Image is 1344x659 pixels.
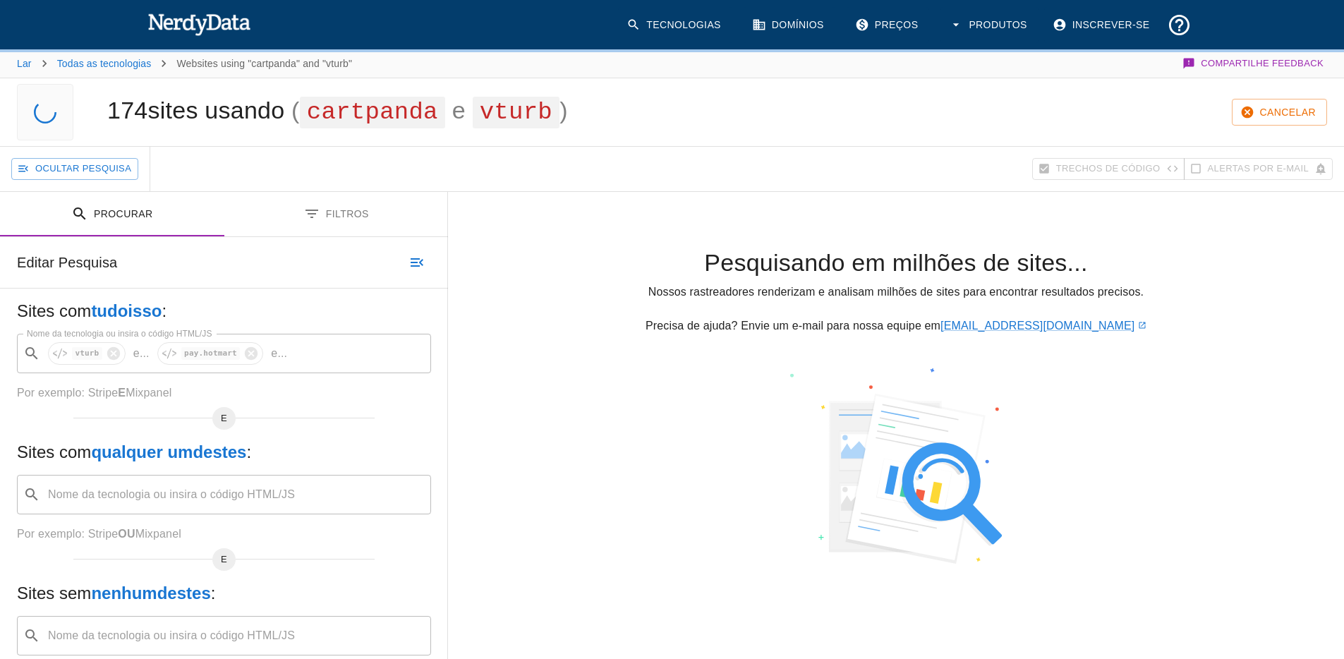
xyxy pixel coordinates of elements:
a: Lar [17,58,32,69]
a: [EMAIL_ADDRESS][DOMAIN_NAME] [940,320,1134,332]
button: Cancelar [1232,99,1327,126]
button: Produtos [940,7,1038,43]
font: e [452,97,466,123]
font: nenhum [91,584,157,603]
font: : [211,584,216,603]
font: OU [118,528,135,540]
font: Filtros [326,208,369,219]
font: : [162,301,167,320]
font: e [271,347,277,359]
font: Preços [875,19,919,30]
font: Cancelar [1260,107,1316,118]
font: cartpanda [307,99,438,126]
font: Nome da tecnologia ou insira o código HTML/JS [27,329,212,338]
font: vturb [480,99,552,126]
font: Tecnologias [646,19,721,30]
font: Mixpanel [135,528,181,540]
font: Sites com [17,301,91,320]
button: Suporte e Documentação [1161,7,1197,43]
font: ... [277,347,287,359]
font: ) [559,97,568,123]
button: Ocultar pesquisa [11,158,138,180]
a: Domínios [744,7,835,43]
font: E [221,554,227,564]
font: isso [128,301,162,320]
font: qualquer um [91,442,193,461]
font: sites usando [147,97,284,123]
font: Sites sem [17,584,91,603]
font: Editar Pesquisa [17,255,117,270]
a: Tecnologias [618,7,732,43]
font: : [246,442,251,461]
font: Inscrever-se [1072,19,1150,30]
font: Pesquisando em milhões de sites... [704,249,1087,276]
font: E [221,413,227,423]
font: destes [193,442,246,461]
font: Produtos [969,19,1027,30]
font: Sites com [17,442,91,461]
font: ... [140,347,150,359]
a: Todas as tecnologias [57,58,152,69]
nav: migalhas de pão [17,49,352,78]
font: E [118,387,126,399]
font: e [133,347,140,359]
font: Nossos rastreadores renderizam e analisam milhões de sites para encontrar resultados precisos. [648,286,1144,298]
font: Por exemplo: Stripe [17,528,118,540]
a: Preços [847,7,930,43]
font: Compartilhe feedback [1201,58,1324,68]
a: Inscrever-se [1044,7,1161,43]
button: Compartilhe feedback [1180,49,1327,78]
font: Ocultar pesquisa [35,163,131,174]
font: tudo [91,301,128,320]
font: destes [157,584,211,603]
font: ( [291,97,300,123]
font: 174 [107,97,147,123]
font: Mixpanel [126,387,171,399]
p: Websites using "cartpanda" and "vturb" [176,56,352,71]
font: Precisa de ajuda? Envie um e-mail para nossa equipe em [646,320,940,332]
img: NerdyData.com [147,10,251,38]
font: Domínios [772,19,824,30]
font: Por exemplo: Stripe [17,387,118,399]
font: Procurar [94,208,152,219]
